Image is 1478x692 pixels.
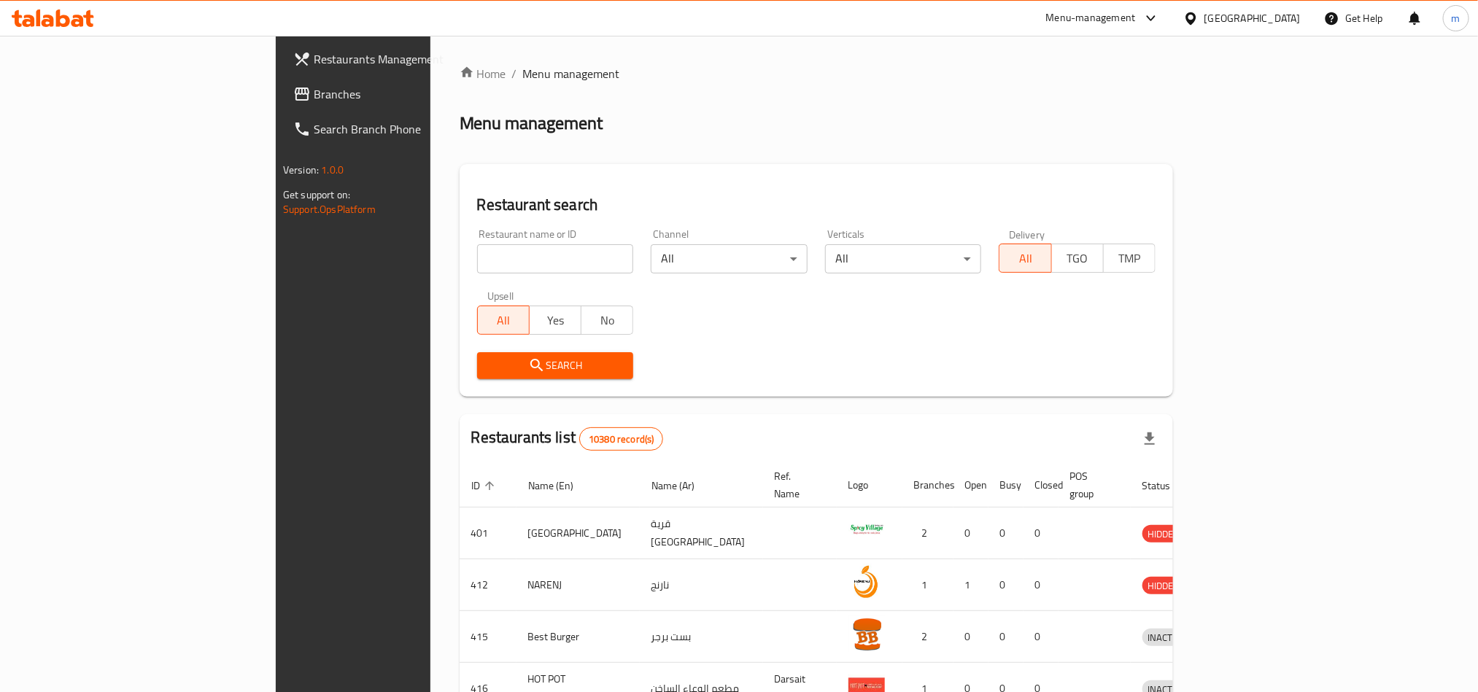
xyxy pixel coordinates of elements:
[999,244,1051,273] button: All
[1051,244,1104,273] button: TGO
[902,559,953,611] td: 1
[640,611,763,663] td: بست برجر
[489,357,622,375] span: Search
[1204,10,1301,26] div: [GEOGRAPHIC_DATA]
[314,120,511,138] span: Search Branch Phone
[314,50,511,68] span: Restaurants Management
[580,432,662,446] span: 10380 record(s)
[1024,611,1059,663] td: 0
[579,427,663,451] div: Total records count
[528,477,592,494] span: Name (En)
[587,310,627,331] span: No
[471,477,499,494] span: ID
[848,564,885,600] img: NARENJ
[529,306,581,335] button: Yes
[1103,244,1156,273] button: TMP
[953,611,988,663] td: 0
[953,559,988,611] td: 1
[1142,525,1186,543] div: HIDDEN
[902,508,953,559] td: 2
[1142,526,1186,543] span: HIDDEN
[902,463,953,508] th: Branches
[837,463,902,508] th: Logo
[1110,248,1150,269] span: TMP
[1009,229,1045,239] label: Delivery
[460,112,603,135] h2: Menu management
[848,512,885,548] img: Spicy Village
[471,427,664,451] h2: Restaurants list
[651,244,808,273] div: All
[640,508,763,559] td: قرية [GEOGRAPHIC_DATA]
[283,185,350,204] span: Get support on:
[988,559,1024,611] td: 0
[283,200,376,219] a: Support.OpsPlatform
[1024,463,1059,508] th: Closed
[1142,578,1186,594] span: HIDDEN
[651,477,713,494] span: Name (Ar)
[988,463,1024,508] th: Busy
[535,310,576,331] span: Yes
[581,306,633,335] button: No
[477,194,1156,216] h2: Restaurant search
[1142,629,1192,646] div: INACTIVE
[516,611,640,663] td: Best Burger
[484,310,524,331] span: All
[953,463,988,508] th: Open
[460,65,1173,82] nav: breadcrumb
[775,467,819,502] span: Ref. Name
[321,160,344,179] span: 1.0.0
[1005,248,1045,269] span: All
[282,77,522,112] a: Branches
[477,244,634,273] input: Search for restaurant name or ID..
[516,508,640,559] td: [GEOGRAPHIC_DATA]
[953,508,988,559] td: 0
[1024,559,1059,611] td: 0
[477,352,634,379] button: Search
[1142,577,1186,594] div: HIDDEN
[825,244,982,273] div: All
[1058,248,1098,269] span: TGO
[477,306,530,335] button: All
[487,291,514,301] label: Upsell
[523,65,620,82] span: Menu management
[902,611,953,663] td: 2
[1142,477,1190,494] span: Status
[988,508,1024,559] td: 0
[1070,467,1113,502] span: POS group
[640,559,763,611] td: نارنج
[1046,9,1136,27] div: Menu-management
[282,42,522,77] a: Restaurants Management
[282,112,522,147] a: Search Branch Phone
[1142,629,1192,646] span: INACTIVE
[848,615,885,652] img: Best Burger
[1132,421,1167,456] div: Export file
[516,559,640,611] td: NARENJ
[1024,508,1059,559] td: 0
[283,160,319,179] span: Version:
[314,85,511,103] span: Branches
[1452,10,1460,26] span: m
[988,611,1024,663] td: 0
